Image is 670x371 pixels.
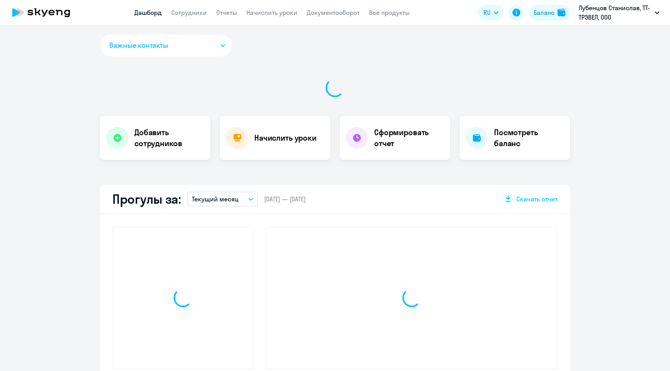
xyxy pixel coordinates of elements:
span: [DATE] — [DATE] [264,195,306,203]
span: Важные контакты [109,40,168,51]
img: balance [558,9,565,16]
p: Лубенцов Станислав, ТТ-ТРЭВЕЛ, ООО [579,3,652,22]
button: Балансbalance [529,5,570,20]
h4: Добавить сотрудников [134,127,204,149]
a: Все продукты [369,9,410,16]
button: Лубенцов Станислав, ТТ-ТРЭВЕЛ, ООО [575,3,663,22]
h2: Прогулы за: [112,191,181,207]
a: Документооборот [307,9,360,16]
span: Скачать отчет [516,195,558,203]
button: RU [478,5,504,20]
a: Начислить уроки [246,9,297,16]
h4: Посмотреть баланс [494,127,564,149]
a: Отчеты [216,9,237,16]
span: RU [483,8,491,17]
p: Текущий месяц [192,194,239,204]
button: Текущий месяц [187,192,258,206]
a: Дашборд [134,9,162,16]
h4: Начислить уроки [254,132,317,143]
a: Сотрудники [171,9,207,16]
h4: Сформировать отчет [374,127,444,149]
div: Баланс [534,8,554,17]
button: Важные контакты [100,34,232,56]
